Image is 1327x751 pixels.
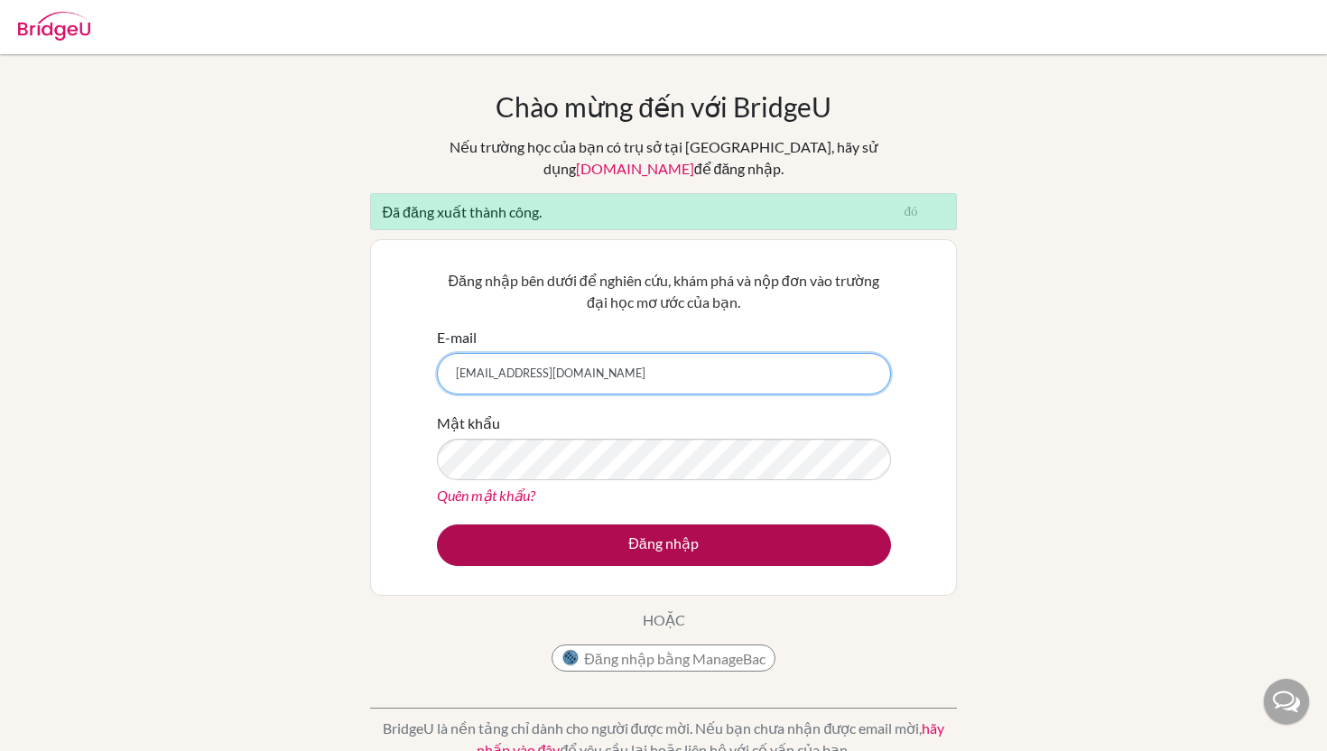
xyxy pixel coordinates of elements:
font: Đăng nhập bằng ManageBac [584,650,765,667]
font: Đăng nhập [628,534,698,552]
font: đóng [905,203,945,217]
font: Đăng nhập bên dưới để nghiên cứu, khám phá và nộp đơn vào trường đại học mơ ước của bạn. [448,272,878,311]
font: Nếu trường học của bạn có trụ sở tại [GEOGRAPHIC_DATA], hãy sử dụng [450,138,877,177]
a: [DOMAIN_NAME] [576,160,694,177]
font: Chào mừng đến với BridgeU [496,90,831,123]
font: Đã đăng xuất thành công. [383,203,542,220]
button: Đăng nhập bằng ManageBac [552,644,775,672]
a: Quên mật khẩu? [437,487,535,504]
button: Đăng nhập [437,524,891,566]
font: BridgeU là nền tảng chỉ dành cho người được mời. Nếu bạn chưa nhận được email mời, [383,719,923,737]
font: E-mail [437,329,477,346]
font: Trợ giúp [37,13,104,29]
img: Cầu-U [18,12,90,41]
font: HOẶC [643,611,685,628]
font: Mật khẩu [437,414,500,431]
font: để đăng nhập. [694,160,784,177]
button: Đóng [893,194,956,223]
